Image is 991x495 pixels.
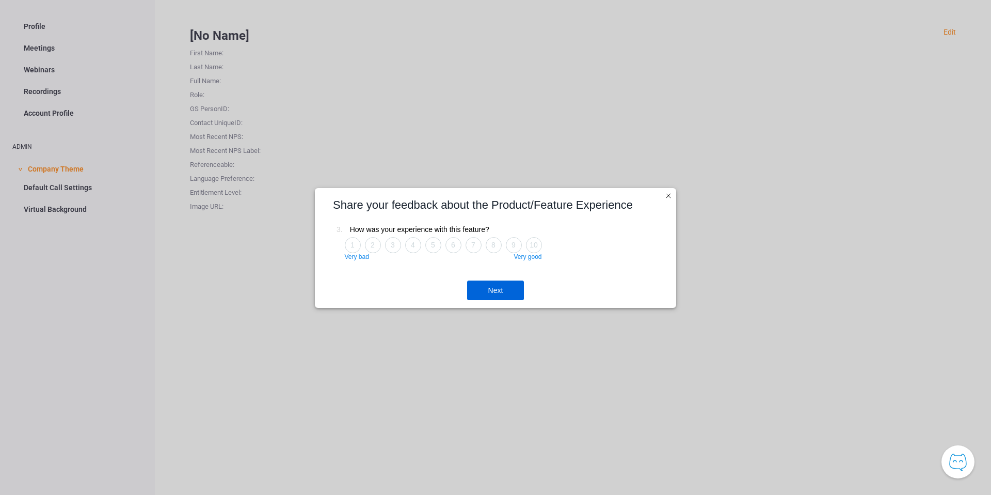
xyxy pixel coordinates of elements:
[346,222,635,237] div: How was your experience with this feature?
[328,196,663,214] div: Share your feedback about the Product/Feature Experience
[4,16,151,27] div: ∑aåāБδ ⷺ
[4,4,151,16] div: ∑aåāБδ ⷺ
[514,253,541,260] div: Very good
[333,222,346,237] div: 3.
[467,281,524,300] div: Next
[391,241,395,249] span: 3
[411,241,415,249] span: 4
[4,27,151,38] div: ∑aåāБδ ⷺ
[4,38,151,50] div: ∑aåāБδ ⷺ
[350,241,355,249] span: 1
[512,241,516,249] span: 9
[345,253,369,260] div: Very bad
[471,241,475,249] span: 7
[663,191,674,201] div: exit survey
[431,241,435,249] span: 5
[371,241,375,249] span: 2
[491,241,495,249] span: 8
[941,445,974,478] button: Knowledge Center Bot, also known as KC Bot is an onboarding assistant that allows you to see the ...
[530,241,538,249] span: 10
[451,241,455,249] span: 6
